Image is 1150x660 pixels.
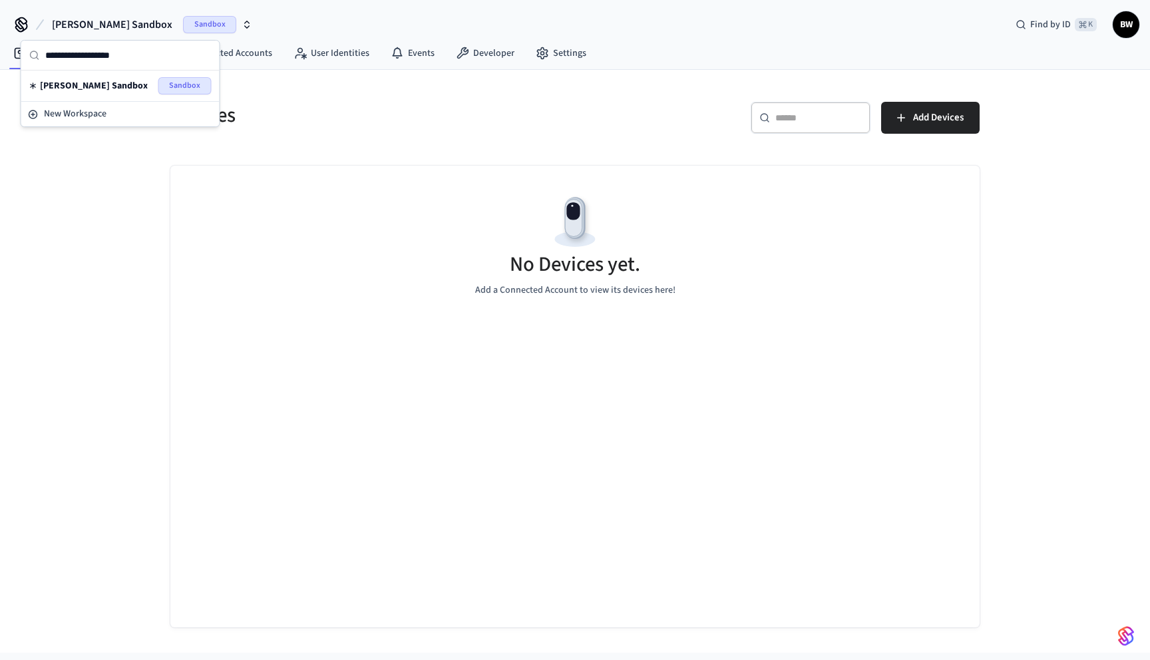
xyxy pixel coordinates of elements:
a: User Identities [283,41,380,65]
span: Sandbox [158,77,212,94]
a: Events [380,41,445,65]
span: Sandbox [183,16,236,33]
span: [PERSON_NAME] Sandbox [52,17,172,33]
button: Add Devices [881,102,980,134]
a: Settings [525,41,597,65]
a: Developer [445,41,525,65]
a: Devices [3,41,72,65]
img: Devices Empty State [545,192,605,252]
button: BW [1113,11,1139,38]
span: ⌘ K [1075,18,1097,31]
span: BW [1114,13,1138,37]
span: Find by ID [1030,18,1071,31]
a: Connected Accounts [162,41,283,65]
span: [PERSON_NAME] Sandbox [40,79,148,92]
h5: Devices [170,102,567,129]
button: New Workspace [23,103,218,125]
div: Suggestions [21,71,220,101]
h5: No Devices yet. [510,251,640,278]
p: Add a Connected Account to view its devices here! [475,283,675,297]
span: Add Devices [913,109,964,126]
div: Find by ID⌘ K [1005,13,1107,37]
img: SeamLogoGradient.69752ec5.svg [1118,625,1134,647]
span: New Workspace [44,107,106,121]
